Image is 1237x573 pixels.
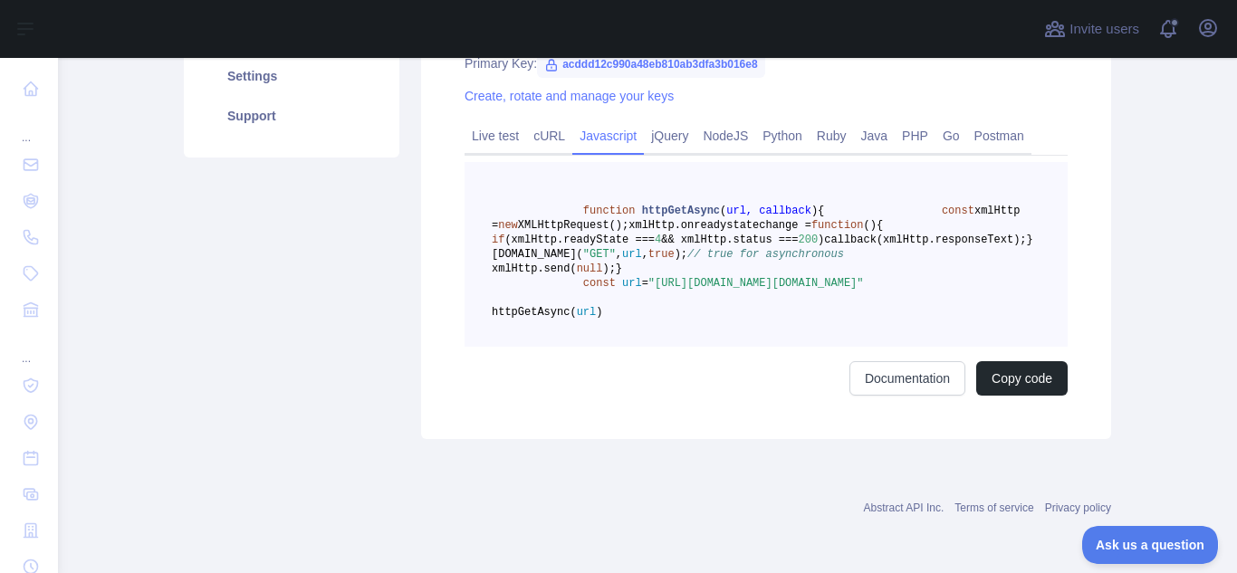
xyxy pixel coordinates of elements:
[642,277,648,290] span: =
[863,219,869,232] span: (
[895,121,935,150] a: PHP
[492,234,504,246] span: if
[518,219,628,232] span: XMLHttpRequest();
[465,89,674,103] a: Create, rotate and manage your keys
[622,248,642,261] span: url
[655,234,661,246] span: 4
[602,263,615,275] span: );
[206,96,378,136] a: Support
[811,219,864,232] span: function
[628,219,811,232] span: xmlHttp.onreadystatechange =
[583,277,616,290] span: const
[1069,19,1139,40] span: Invite users
[967,121,1031,150] a: Postman
[492,306,577,319] span: httpGetAsync(
[864,501,945,514] a: Abstract API Inc.
[572,121,644,150] a: Javascript
[810,121,854,150] a: Ruby
[877,219,883,232] span: {
[577,306,597,319] span: url
[616,263,622,275] span: }
[622,277,642,290] span: url
[695,121,755,150] a: NodeJS
[818,205,824,217] span: {
[616,248,622,261] span: ,
[498,219,518,232] span: new
[720,205,726,217] span: (
[642,205,720,217] span: httpGetAsync
[1045,501,1111,514] a: Privacy policy
[648,248,675,261] span: true
[596,306,602,319] span: )
[206,56,378,96] a: Settings
[1040,14,1143,43] button: Invite users
[583,205,636,217] span: function
[504,234,655,246] span: (xmlHttp.readyState ===
[642,248,648,261] span: ,
[465,54,1068,72] div: Primary Key:
[849,361,965,396] a: Documentation
[675,248,687,261] span: );
[870,219,877,232] span: )
[942,205,974,217] span: const
[976,361,1068,396] button: Copy code
[818,234,824,246] span: )
[687,248,844,261] span: // true for asynchronous
[954,501,1033,514] a: Terms of service
[648,277,864,290] span: "[URL][DOMAIN_NAME][DOMAIN_NAME]"
[935,121,967,150] a: Go
[537,51,764,78] span: acddd12c990a48eb810ab3dfa3b016e8
[492,263,577,275] span: xmlHttp.send(
[577,263,603,275] span: null
[1027,234,1033,246] span: }
[661,234,798,246] span: && xmlHttp.status ===
[798,234,818,246] span: 200
[1082,526,1219,564] iframe: Toggle Customer Support
[492,248,583,261] span: [DOMAIN_NAME](
[583,248,616,261] span: "GET"
[824,234,1026,246] span: callback(xmlHttp.responseText);
[465,121,526,150] a: Live test
[755,121,810,150] a: Python
[14,109,43,145] div: ...
[526,121,572,150] a: cURL
[726,205,811,217] span: url, callback
[811,205,818,217] span: )
[854,121,896,150] a: Java
[14,329,43,366] div: ...
[644,121,695,150] a: jQuery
